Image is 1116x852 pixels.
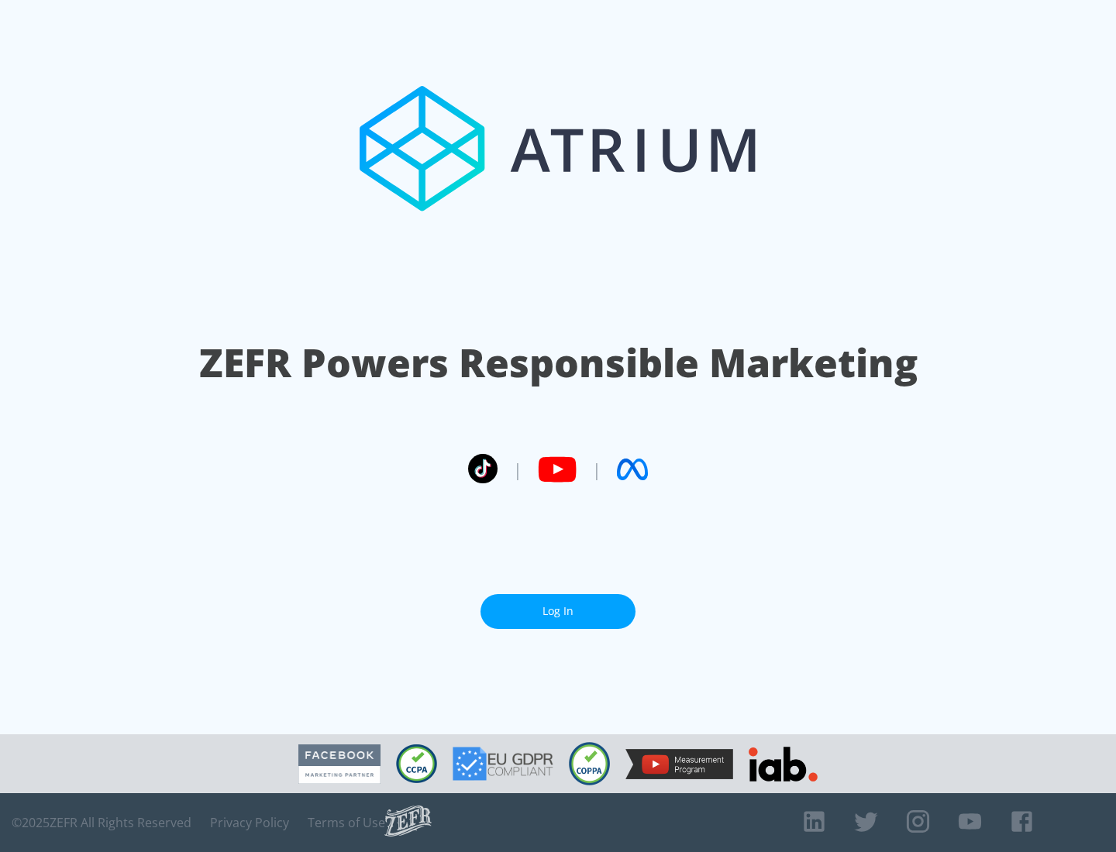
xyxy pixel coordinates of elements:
span: | [513,458,522,481]
img: YouTube Measurement Program [625,749,733,779]
a: Log In [480,594,635,629]
img: COPPA Compliant [569,742,610,785]
h1: ZEFR Powers Responsible Marketing [199,336,918,390]
img: Facebook Marketing Partner [298,744,381,784]
a: Terms of Use [308,815,385,830]
a: Privacy Policy [210,815,289,830]
img: CCPA Compliant [396,744,437,783]
span: | [592,458,601,481]
img: GDPR Compliant [453,747,553,781]
span: © 2025 ZEFR All Rights Reserved [12,815,191,830]
img: IAB [749,747,818,782]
